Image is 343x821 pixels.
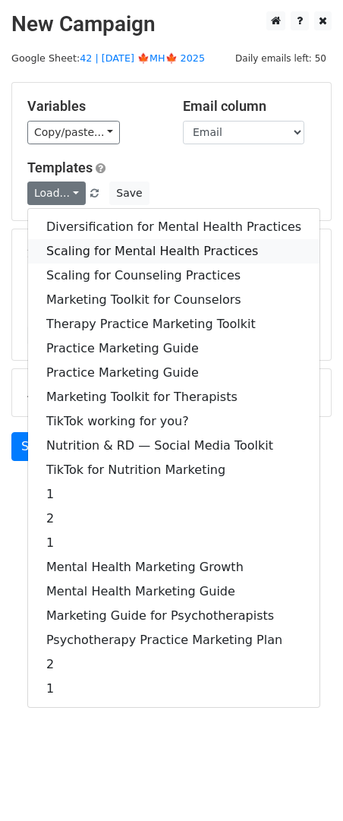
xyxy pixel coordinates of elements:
[28,409,319,434] a: TikTok working for you?
[27,121,120,144] a: Copy/paste...
[28,555,319,579] a: Mental Health Marketing Growth
[27,159,93,175] a: Templates
[27,98,160,115] h5: Variables
[28,652,319,677] a: 2
[11,52,205,64] small: Google Sheet:
[28,385,319,409] a: Marketing Toolkit for Therapists
[80,52,205,64] a: 42 | [DATE] 🍁MH🍁 2025
[28,579,319,604] a: Mental Health Marketing Guide
[28,336,319,361] a: Practice Marketing Guide
[28,288,319,312] a: Marketing Toolkit for Counselors
[28,215,319,239] a: Diversification for Mental Health Practices
[28,628,319,652] a: Psychotherapy Practice Marketing Plan
[11,432,61,461] a: Send
[28,482,319,507] a: 1
[183,98,316,115] h5: Email column
[28,531,319,555] a: 1
[267,748,343,821] iframe: Chat Widget
[230,52,332,64] a: Daily emails left: 50
[27,182,86,205] a: Load...
[11,11,332,37] h2: New Campaign
[230,50,332,67] span: Daily emails left: 50
[109,182,149,205] button: Save
[28,264,319,288] a: Scaling for Counseling Practices
[28,361,319,385] a: Practice Marketing Guide
[28,604,319,628] a: Marketing Guide for Psychotherapists
[28,239,319,264] a: Scaling for Mental Health Practices
[28,677,319,701] a: 1
[28,507,319,531] a: 2
[28,312,319,336] a: Therapy Practice Marketing Toolkit
[28,434,319,458] a: Nutrition & RD — Social Media Toolkit
[28,458,319,482] a: TikTok for Nutrition Marketing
